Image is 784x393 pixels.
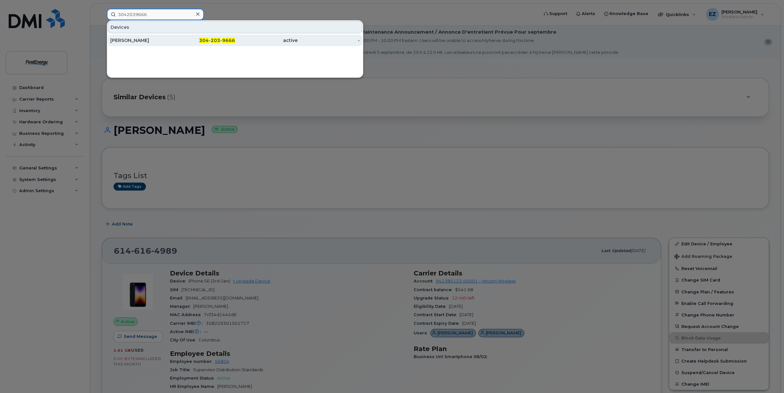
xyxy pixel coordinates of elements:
[108,35,362,46] a: [PERSON_NAME]304-203-9666active-
[211,37,220,43] span: 203
[756,365,779,388] iframe: Messenger Launcher
[222,37,235,43] span: 9666
[235,37,298,44] div: active
[173,37,235,44] div: - -
[298,37,360,44] div: -
[110,37,173,44] div: [PERSON_NAME]
[108,21,362,33] div: Devices
[199,37,209,43] span: 304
